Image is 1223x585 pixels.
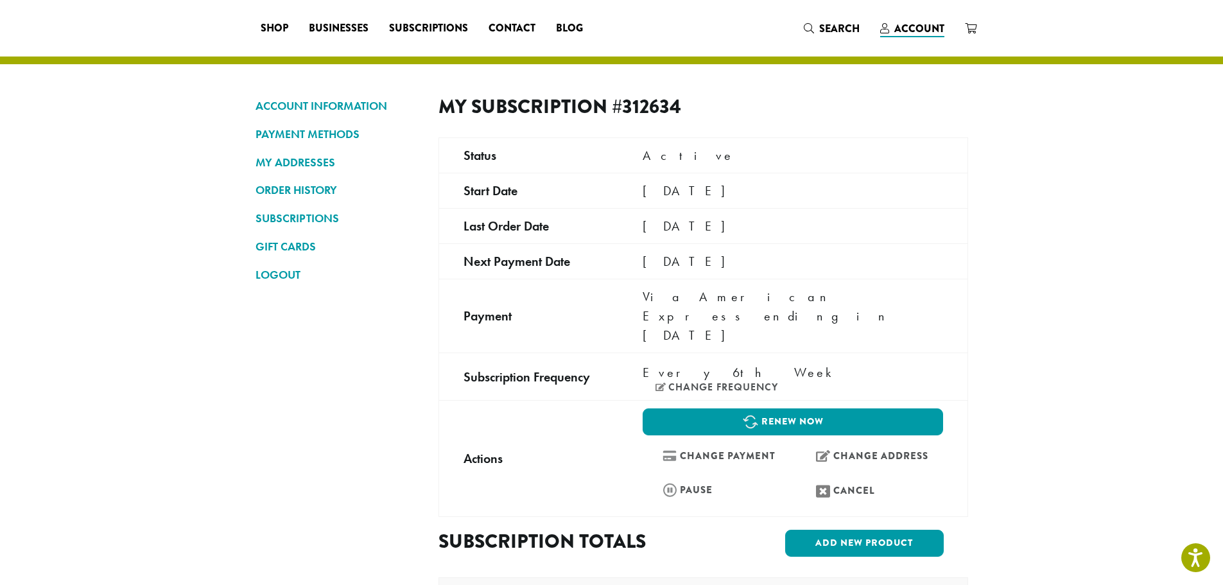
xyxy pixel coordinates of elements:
[261,21,288,37] span: Shop
[256,123,419,145] a: PAYMENT METHODS
[438,244,618,279] td: Next payment date
[256,236,419,258] a: GIFT CARDS
[250,18,299,39] a: Shop
[389,21,468,37] span: Subscriptions
[819,21,860,36] span: Search
[643,408,942,435] a: Renew now
[870,18,955,39] a: Account
[438,530,693,553] h2: Subscription totals
[438,173,618,209] td: Start date
[643,476,790,503] a: Pause
[309,21,369,37] span: Businesses
[618,209,967,244] td: [DATE]
[438,209,618,244] td: Last order date
[794,18,870,39] a: Search
[489,21,535,37] span: Contact
[796,442,943,469] a: Change address
[618,244,967,279] td: [DATE]
[438,138,618,173] td: Status
[655,382,778,392] a: Change frequency
[785,530,944,557] a: Add new product
[256,207,419,229] a: SUBSCRIPTIONS
[478,18,546,39] a: Contact
[256,152,419,173] a: MY ADDRESSES
[643,363,838,382] span: Every 6th Week
[438,353,618,401] td: Subscription Frequency
[299,18,379,39] a: Businesses
[438,95,693,118] h2: My Subscription #312634
[256,179,419,201] a: ORDER HISTORY
[438,401,618,517] td: Actions
[618,173,967,209] td: [DATE]
[546,18,593,39] a: Blog
[256,264,419,286] a: LOGOUT
[256,95,419,117] a: ACCOUNT INFORMATION
[438,279,618,353] td: Payment
[796,477,943,505] a: Cancel
[556,21,583,37] span: Blog
[379,18,478,39] a: Subscriptions
[643,442,790,469] a: Change payment
[643,288,893,344] span: Via American Express ending in [DATE]
[618,138,967,173] td: Active
[894,21,944,36] span: Account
